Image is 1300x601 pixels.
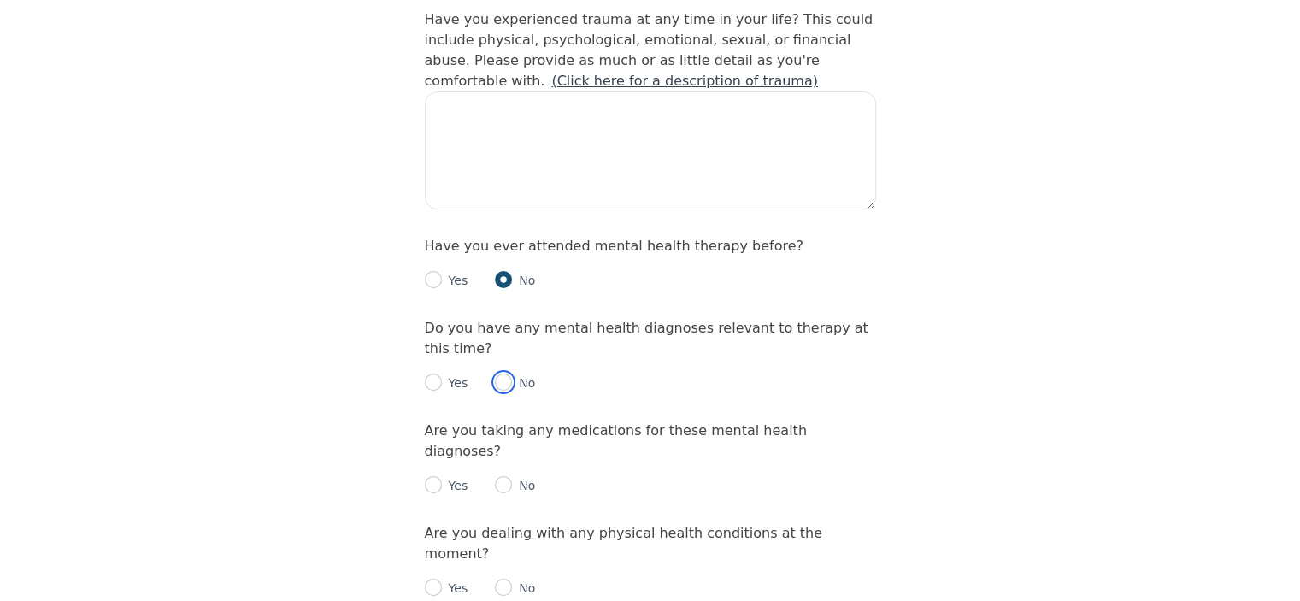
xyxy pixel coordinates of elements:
[425,525,822,562] label: Are you dealing with any physical health conditions at the moment?
[442,374,468,392] p: Yes
[442,477,468,494] p: Yes
[512,477,535,494] p: No
[512,580,535,597] p: No
[442,272,468,289] p: Yes
[551,73,818,89] a: (Click here for a description of trauma)
[425,11,874,89] label: Have you experienced trauma at any time in your life? This could include physical, psychological,...
[425,238,803,254] label: Have you ever attended mental health therapy before?
[512,374,535,392] p: No
[425,320,868,356] label: Do you have any mental health diagnoses relevant to therapy at this time?
[442,580,468,597] p: Yes
[512,272,535,289] p: No
[425,422,807,459] label: Are you taking any medications for these mental health diagnoses?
